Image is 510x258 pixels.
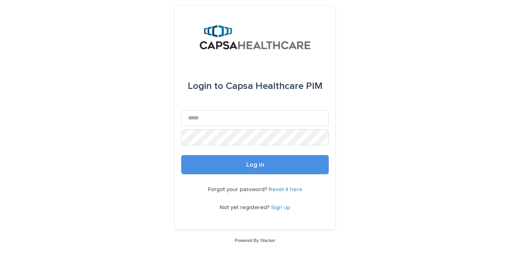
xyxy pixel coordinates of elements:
a: Reset it here [269,187,302,192]
button: Log in [181,155,329,174]
span: Not yet registered? [220,205,271,210]
span: Log in [246,161,264,168]
a: Sign up [271,205,290,210]
span: Login to [188,81,223,91]
div: Capsa Healthcare PIM [188,75,322,97]
img: B5p4sRfuTuC72oLToeu7 [200,25,311,49]
a: Powered By Stacker [235,238,275,243]
span: Forgot your password? [208,187,269,192]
